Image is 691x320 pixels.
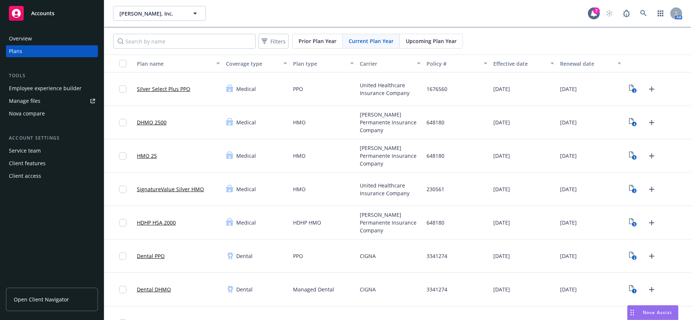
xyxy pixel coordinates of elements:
[634,289,635,294] text: 1
[137,152,157,160] a: HMO 25
[360,60,412,68] div: Carrier
[236,85,256,93] span: Medical
[260,36,287,47] span: Filters
[360,252,376,260] span: CIGNA
[634,155,635,160] text: 5
[560,118,577,126] span: [DATE]
[627,150,639,162] a: View Plan Documents
[6,72,98,79] div: Tools
[6,95,98,107] a: Manage files
[560,60,613,68] div: Renewal date
[119,186,126,193] input: Toggle Row Selected
[646,183,658,195] a: Upload Plan Documents
[627,250,639,262] a: View Plan Documents
[627,83,639,95] a: View Plan Documents
[360,285,376,293] span: CIGNA
[602,6,617,21] a: Start snowing
[9,145,41,157] div: Service team
[293,60,346,68] div: Plan type
[560,85,577,93] span: [DATE]
[113,6,206,21] button: [PERSON_NAME], Inc.
[627,284,639,295] a: View Plan Documents
[119,152,126,160] input: Toggle Row Selected
[137,285,171,293] a: Dental DHMO
[119,219,126,226] input: Toggle Row Selected
[560,252,577,260] span: [DATE]
[424,55,490,72] button: Policy #
[137,252,165,260] a: Dental PPO
[236,185,256,193] span: Medical
[634,189,635,193] text: 3
[427,285,447,293] span: 3341274
[493,285,510,293] span: [DATE]
[9,170,41,182] div: Client access
[493,252,510,260] span: [DATE]
[14,295,69,303] span: Open Client Navigator
[634,88,635,93] text: 3
[290,55,357,72] button: Plan type
[646,217,658,229] a: Upload Plan Documents
[406,37,457,45] span: Upcoming Plan Year
[113,34,256,49] input: Search by name
[6,45,98,57] a: Plans
[643,309,672,316] span: Nova Assist
[646,150,658,162] a: Upload Plan Documents
[427,219,444,226] span: 648180
[119,119,126,126] input: Toggle Row Selected
[6,134,98,142] div: Account settings
[493,85,510,93] span: [DATE]
[31,10,55,16] span: Accounts
[493,185,510,193] span: [DATE]
[427,60,479,68] div: Policy #
[360,81,421,97] span: United Healthcare Insurance Company
[293,252,303,260] span: PPO
[427,85,447,93] span: 1676560
[137,219,176,226] a: HDHP HSA 2000
[627,305,678,320] button: Nova Assist
[6,108,98,120] a: Nova compare
[360,144,421,167] span: [PERSON_NAME] Permanente Insurance Company
[9,95,40,107] div: Manage files
[236,152,256,160] span: Medical
[627,117,639,128] a: View Plan Documents
[293,85,303,93] span: PPO
[627,183,639,195] a: View Plan Documents
[619,6,634,21] a: Report a Bug
[560,152,577,160] span: [DATE]
[9,108,45,120] div: Nova compare
[634,222,635,227] text: 5
[360,182,421,197] span: United Healthcare Insurance Company
[349,37,394,45] span: Current Plan Year
[236,219,256,226] span: Medical
[6,3,98,24] a: Accounts
[236,252,253,260] span: Dental
[493,118,510,126] span: [DATE]
[6,145,98,157] a: Service team
[293,219,321,226] span: HDHP HMO
[137,118,167,126] a: DHMO 2500
[593,7,600,14] div: 7
[360,211,421,234] span: [PERSON_NAME] Permanente Insurance Company
[119,85,126,93] input: Toggle Row Selected
[560,219,577,226] span: [DATE]
[628,306,637,320] div: Drag to move
[119,10,184,17] span: [PERSON_NAME], Inc.
[223,55,290,72] button: Coverage type
[636,6,651,21] a: Search
[9,33,32,45] div: Overview
[493,152,510,160] span: [DATE]
[236,285,253,293] span: Dental
[427,118,444,126] span: 648180
[357,55,424,72] button: Carrier
[137,60,212,68] div: Plan name
[560,285,577,293] span: [DATE]
[427,252,447,260] span: 3341274
[299,37,336,45] span: Prior Plan Year
[6,82,98,94] a: Employee experience builder
[226,60,279,68] div: Coverage type
[119,60,126,67] input: Select all
[360,111,421,134] span: [PERSON_NAME] Permanente Insurance Company
[6,157,98,169] a: Client features
[493,60,546,68] div: Effective date
[646,83,658,95] a: Upload Plan Documents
